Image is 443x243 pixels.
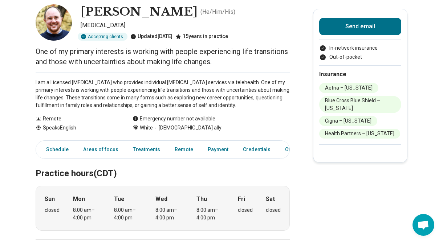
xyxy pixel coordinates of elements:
strong: Wed [155,195,167,203]
span: [DEMOGRAPHIC_DATA] ally [153,124,221,132]
a: Remote [170,142,198,157]
p: One of my primary interests is working with people experiencing life transitions and those with u... [36,46,290,67]
h2: Insurance [319,70,401,79]
a: Payment [203,142,233,157]
div: Updated [DATE] [130,33,172,41]
p: ( He/Him/His ) [200,8,235,16]
strong: Thu [196,195,207,203]
p: I am a Licensed [MEDICAL_DATA] who provides individual [MEDICAL_DATA] services via telehealth. On... [36,79,290,109]
li: Cigna – [US_STATE] [319,116,377,126]
div: 8:00 am – 4:00 pm [196,206,224,222]
p: [MEDICAL_DATA] [81,21,290,30]
div: Emergency number not available [133,115,215,123]
a: Schedule [37,142,73,157]
div: Remote [36,115,118,123]
li: Health Partners – [US_STATE] [319,129,400,139]
a: Open chat [412,214,434,236]
a: Areas of focus [79,142,123,157]
strong: Mon [73,195,85,203]
div: Accepting clients [78,33,127,41]
a: Treatments [129,142,164,157]
strong: Sat [266,195,275,203]
div: 15 years in practice [175,33,228,41]
li: Out-of-pocket [319,53,401,61]
div: When does the program meet? [36,186,290,231]
div: Speaks English [36,124,118,132]
li: In-network insurance [319,44,401,52]
div: closed [266,206,281,214]
a: Credentials [239,142,275,157]
div: 8:00 am – 4:00 pm [73,206,101,222]
a: Other [281,142,307,157]
li: Aetna – [US_STATE] [319,83,378,93]
li: Blue Cross Blue Shield – [US_STATE] [319,96,401,113]
div: 8:00 am – 4:00 pm [155,206,183,222]
div: 8:00 am – 4:00 pm [114,206,142,222]
div: closed [238,206,253,214]
ul: Payment options [319,44,401,61]
strong: Fri [238,195,245,203]
h2: Practice hours (CDT) [36,150,290,180]
div: closed [45,206,60,214]
strong: Sun [45,195,55,203]
img: Ryan Dean, Psychologist [36,4,72,41]
h1: [PERSON_NAME] [81,4,198,20]
strong: Tue [114,195,125,203]
span: White [140,124,153,132]
button: Send email [319,18,401,35]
